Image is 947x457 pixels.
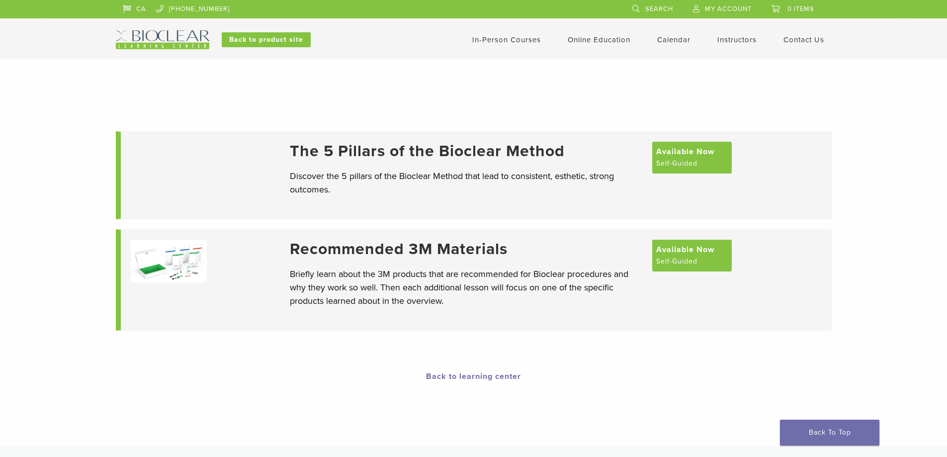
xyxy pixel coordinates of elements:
span: Search [645,5,673,13]
span: Available Now [656,244,714,256]
a: Instructors [717,35,757,44]
span: My Account [705,5,752,13]
span: Available Now [656,146,714,158]
a: Available Now Self-Guided [652,142,732,174]
p: Briefly learn about the 3M products that are recommended for Bioclear procedures and why they wor... [290,268,642,308]
a: Recommended 3M Materials [290,240,642,259]
span: Self-Guided [656,256,697,268]
img: Bioclear [116,30,209,49]
a: The 5 Pillars of the Bioclear Method [290,142,642,161]
span: Self-Guided [656,158,697,170]
a: Back To Top [780,420,879,446]
a: Online Education [568,35,630,44]
a: In-Person Courses [472,35,541,44]
a: Contact Us [783,35,824,44]
p: Discover the 5 pillars of the Bioclear Method that lead to consistent, esthetic, strong outcomes. [290,170,642,196]
a: Back to product site [222,32,311,47]
a: Available Now Self-Guided [652,240,732,272]
a: Back to learning center [426,371,521,381]
span: 0 items [787,5,814,13]
a: Calendar [657,35,690,44]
